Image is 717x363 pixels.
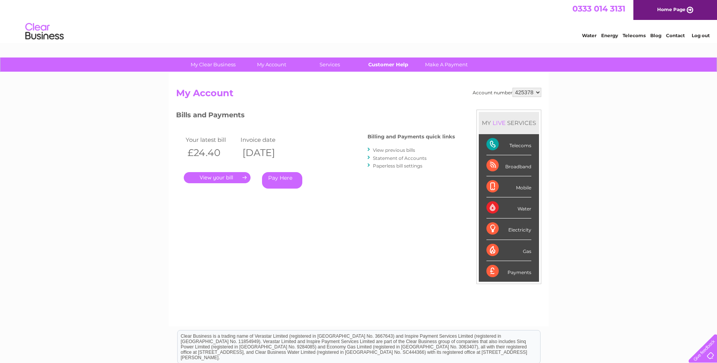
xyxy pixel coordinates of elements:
[486,197,531,218] div: Water
[486,261,531,282] div: Payments
[601,33,618,38] a: Energy
[25,20,64,43] img: logo.png
[262,172,302,189] a: Pay Here
[650,33,661,38] a: Blog
[373,155,427,161] a: Statement of Accounts
[623,33,646,38] a: Telecoms
[486,134,531,155] div: Telecoms
[473,88,541,97] div: Account number
[368,134,455,140] h4: Billing and Payments quick links
[491,119,507,126] div: LIVE
[178,4,540,37] div: Clear Business is a trading name of Verastar Limited (registered in [GEOGRAPHIC_DATA] No. 3667643...
[572,4,625,13] a: 0333 014 3131
[184,172,251,183] a: .
[184,145,239,161] th: £24.40
[239,135,294,145] td: Invoice date
[666,33,685,38] a: Contact
[415,57,478,72] a: Make A Payment
[176,110,455,123] h3: Bills and Payments
[692,33,710,38] a: Log out
[486,176,531,197] div: Mobile
[479,112,539,134] div: MY SERVICES
[240,57,303,72] a: My Account
[486,155,531,176] div: Broadband
[582,33,597,38] a: Water
[176,88,541,102] h2: My Account
[486,218,531,240] div: Electricity
[184,135,239,145] td: Your latest bill
[239,145,294,161] th: [DATE]
[181,57,245,72] a: My Clear Business
[356,57,420,72] a: Customer Help
[486,240,531,261] div: Gas
[298,57,361,72] a: Services
[373,163,422,169] a: Paperless bill settings
[373,147,415,153] a: View previous bills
